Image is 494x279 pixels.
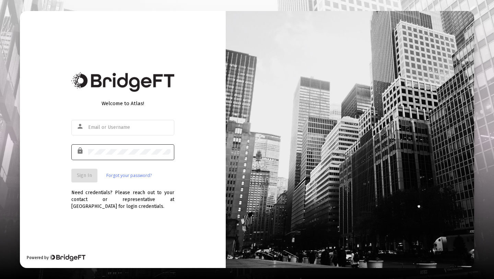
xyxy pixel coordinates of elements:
img: Bridge Financial Technology Logo [71,72,174,92]
div: Welcome to Atlas! [71,100,174,107]
button: Sign In [71,169,97,182]
mat-icon: lock [77,147,85,155]
div: Powered by [27,254,85,261]
a: Forgot your password? [106,172,152,179]
input: Email or Username [88,125,170,130]
span: Sign In [77,172,92,178]
mat-icon: person [77,122,85,131]
img: Bridge Financial Technology Logo [49,254,85,261]
div: Need credentials? Please reach out to your contact or representative at [GEOGRAPHIC_DATA] for log... [71,182,174,210]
